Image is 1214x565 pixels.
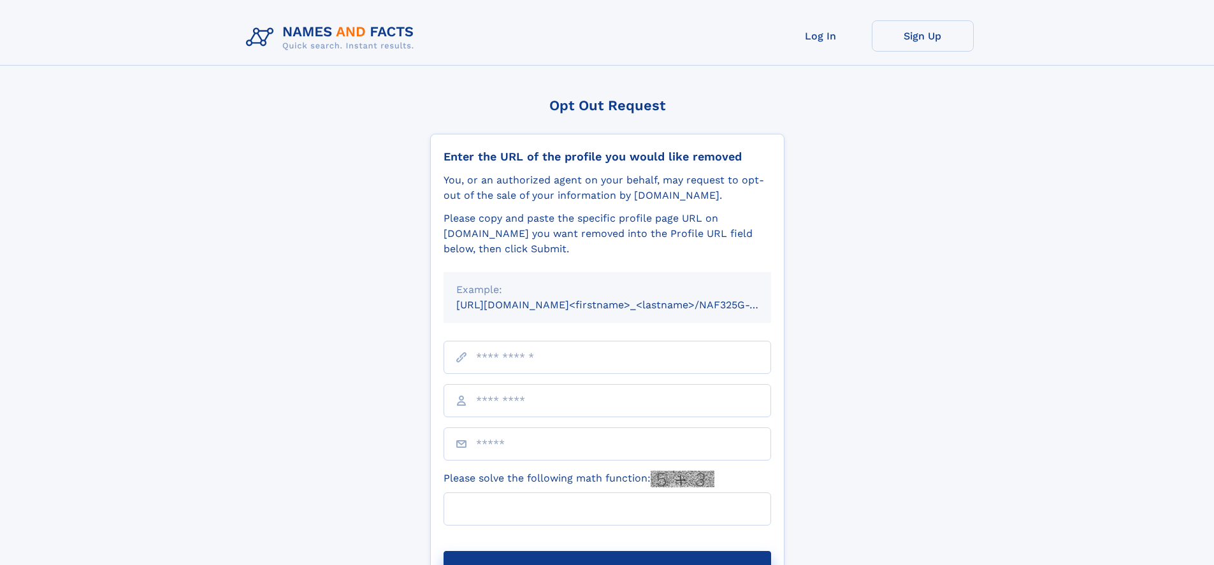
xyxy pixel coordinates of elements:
[456,299,795,311] small: [URL][DOMAIN_NAME]<firstname>_<lastname>/NAF325G-xxxxxxxx
[430,97,784,113] div: Opt Out Request
[456,282,758,297] div: Example:
[770,20,872,52] a: Log In
[444,211,771,257] div: Please copy and paste the specific profile page URL on [DOMAIN_NAME] you want removed into the Pr...
[444,150,771,164] div: Enter the URL of the profile you would like removed
[872,20,974,52] a: Sign Up
[241,20,424,55] img: Logo Names and Facts
[444,471,714,487] label: Please solve the following math function:
[444,173,771,203] div: You, or an authorized agent on your behalf, may request to opt-out of the sale of your informatio...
